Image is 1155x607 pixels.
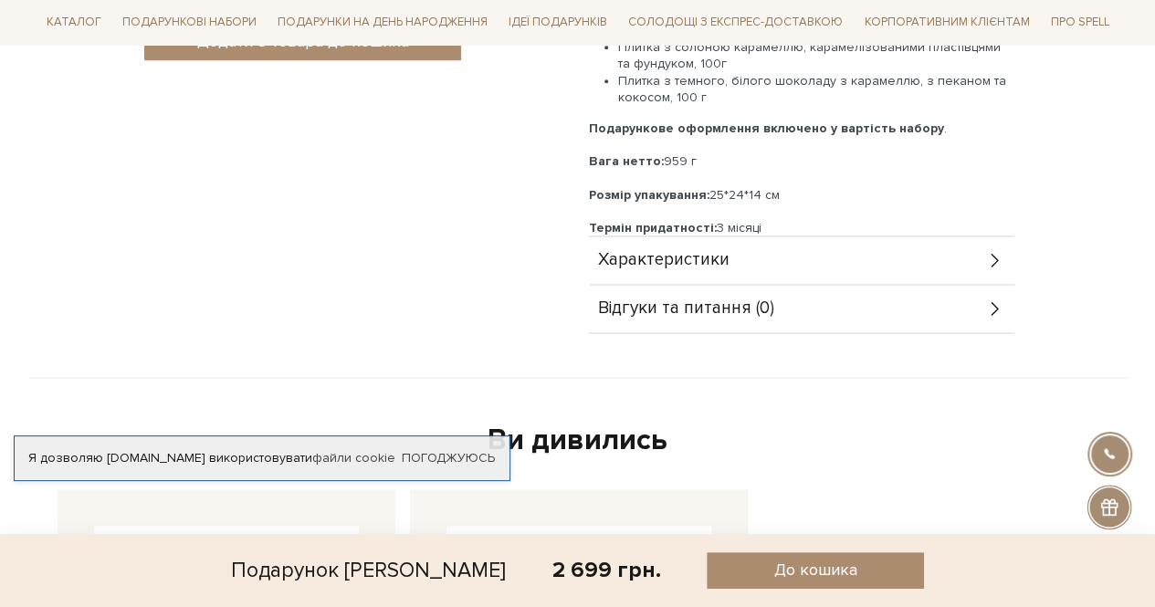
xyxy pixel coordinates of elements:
a: Корпоративним клієнтам [856,9,1036,37]
b: Подарункове оформлення включено у вартість набору [589,120,944,136]
a: Ідеї подарунків [501,9,614,37]
div: 959 г [589,153,1014,170]
span: Характеристики [598,252,730,268]
a: Каталог [39,9,109,37]
div: . [589,120,1014,137]
button: До кошика [707,552,924,589]
a: Подарунки на День народження [270,9,495,37]
div: 25*24*14 см [589,187,1014,204]
div: Подарунок [PERSON_NAME] [231,552,506,589]
li: Плитка з темного, білого шоколаду з карамеллю, з пеканом та кокосом, 100 г [618,73,1014,106]
div: Я дозволяю [DOMAIN_NAME] використовувати [15,450,509,466]
a: файли cookie [312,450,395,466]
a: Подарункові набори [115,9,264,37]
div: 2 699 грн. [551,556,660,584]
span: До кошика [773,560,856,581]
div: Ви дивились [50,422,1106,460]
span: Відгуки та питання (0) [598,300,774,317]
b: Вага нетто: [589,153,664,169]
b: Термін придатності: [589,220,717,235]
a: Солодощі з експрес-доставкою [621,7,850,38]
a: Про Spell [1043,9,1116,37]
li: Плитка з солоною карамеллю, карамелізованими пластівцями та фундуком, 100г [618,39,1014,72]
b: Розмір упакування: [589,187,709,203]
div: 3 місяці [589,220,1014,236]
a: Погоджуюсь [402,450,495,466]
